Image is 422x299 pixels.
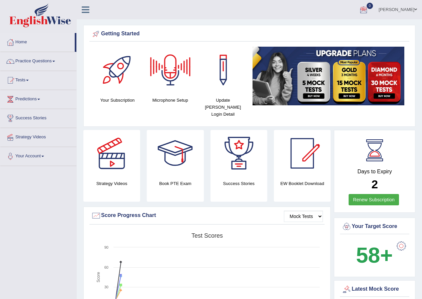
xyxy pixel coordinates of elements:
h4: Update [PERSON_NAME] Login Detail [200,97,246,118]
h4: Days to Expiry [342,169,408,175]
h4: Microphone Setup [147,97,193,104]
h4: Strategy Videos [83,180,140,187]
tspan: Test scores [191,232,223,239]
b: 2 [371,178,378,191]
a: Renew Subscription [349,194,399,205]
a: Practice Questions [0,52,76,69]
tspan: Score [96,272,101,283]
a: Strategy Videos [0,128,76,145]
a: Success Stories [0,109,76,126]
a: Predictions [0,90,76,107]
h4: Your Subscription [94,97,140,104]
h4: Success Stories [210,180,267,187]
text: 30 [104,285,108,289]
span: 0 [367,3,373,9]
a: Tests [0,71,76,88]
a: Home [0,33,75,50]
div: Getting Started [91,29,408,39]
div: Your Target Score [342,222,408,232]
img: small5.jpg [253,47,404,105]
a: Your Account [0,147,76,164]
h4: EW Booklet Download [274,180,331,187]
h4: Book PTE Exam [147,180,203,187]
div: Latest Mock Score [342,284,408,294]
text: 90 [104,245,108,249]
div: Score Progress Chart [91,211,323,221]
text: 60 [104,265,108,269]
b: 58+ [356,243,393,267]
